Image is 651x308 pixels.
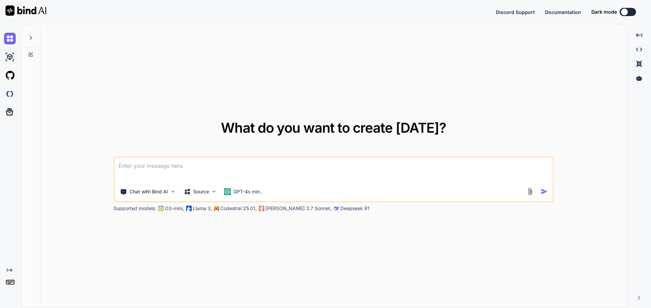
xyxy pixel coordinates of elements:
img: claude [259,206,264,211]
p: [PERSON_NAME] 3.7 Sonnet, [266,205,332,212]
span: Dark mode [591,9,617,15]
img: claude [334,206,339,211]
button: Documentation [545,9,581,16]
span: Documentation [545,9,581,15]
img: attachment [526,188,534,195]
span: What do you want to create [DATE]? [221,119,446,136]
p: Codestral 25.01, [220,205,257,212]
p: Supported models: [113,205,156,212]
p: O3-mini, [165,205,184,212]
img: Pick Models [211,189,217,194]
img: darkCloudIdeIcon [4,88,16,100]
button: Discord Support [496,9,535,16]
p: Source [193,188,209,195]
img: githubLight [4,70,16,81]
p: Llama 3, [193,205,212,212]
img: Mistral-AI [214,206,219,211]
img: Pick Tools [170,189,176,194]
p: Deepseek R1 [340,205,369,212]
img: icon [541,188,548,195]
p: Chat with Bind AI [130,188,168,195]
img: chat [4,33,16,44]
span: Discord Support [496,9,535,15]
img: GPT-4o mini [224,188,231,195]
p: GPT-4o min.. [233,188,262,195]
img: Llama2 [186,206,192,211]
img: GPT-4 [158,206,164,211]
img: Bind AI [5,5,46,16]
img: ai-studio [4,51,16,63]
